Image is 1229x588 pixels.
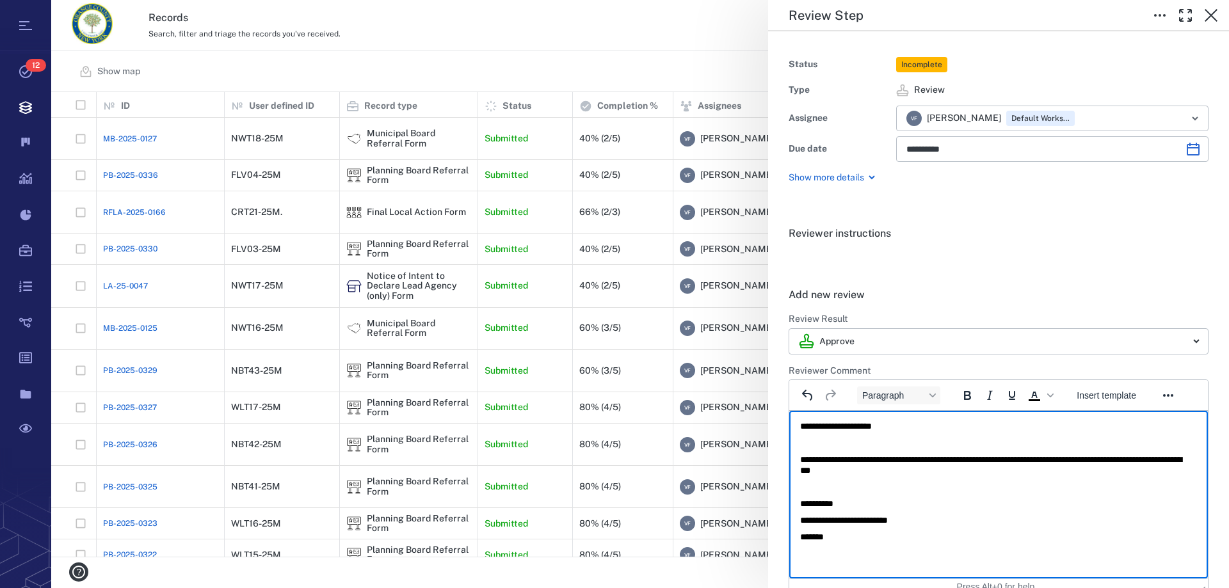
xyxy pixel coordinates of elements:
[789,365,1209,377] h6: Reviewer Comment
[10,10,408,22] body: Rich Text Area. Press ALT-0 for help.
[819,386,841,404] button: Redo
[857,386,940,404] button: Block Paragraph
[789,140,891,158] div: Due date
[956,386,978,404] button: Bold
[1024,386,1056,404] div: Text color Black
[862,390,925,401] span: Paragraph
[789,81,891,99] div: Type
[927,112,1001,125] span: [PERSON_NAME]
[819,335,855,348] p: Approve
[1072,386,1141,404] button: Insert template
[789,411,1208,578] iframe: Rich Text Area
[789,226,1209,241] h6: Reviewer instructions
[789,313,1209,326] h6: Review Result
[789,109,891,127] div: Assignee
[1157,386,1179,404] button: Reveal or hide additional toolbar items
[789,253,791,265] span: .
[1173,3,1198,28] button: Toggle Fullscreen
[1147,3,1173,28] button: Toggle to Edit Boxes
[1186,109,1204,127] button: Open
[1077,390,1136,401] span: Insert template
[914,84,945,97] span: Review
[906,111,922,126] div: V F
[789,171,864,184] p: Show more details
[1180,136,1206,162] button: Choose date, selected date is Oct 5, 2025
[1001,386,1023,404] button: Underline
[1198,3,1224,28] button: Close
[29,9,55,20] span: Help
[789,287,1209,303] h6: Add new review
[899,60,945,70] span: Incomplete
[797,386,819,404] button: Undo
[1009,113,1072,124] span: Default Workspace
[789,56,891,74] div: Status
[26,59,46,72] span: 12
[789,8,864,24] h5: Review Step
[979,386,1000,404] button: Italic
